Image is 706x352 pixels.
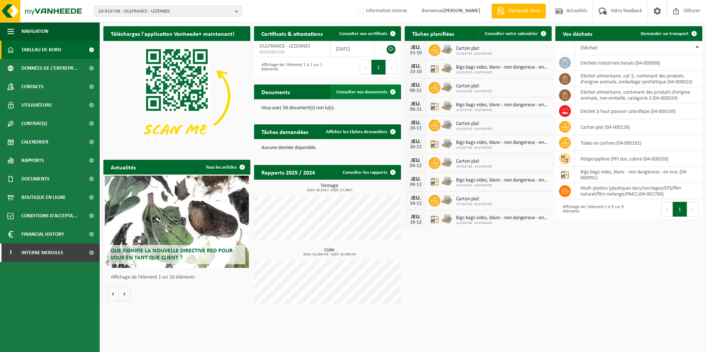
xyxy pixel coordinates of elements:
[21,22,48,41] span: Navigation
[107,286,119,301] button: Vorige
[491,4,546,18] a: Demande devis
[441,100,453,112] img: LP-PA-00000-WDN-11
[103,41,250,151] img: Download de VHEPlus App
[479,26,551,41] a: Consulter votre calendrier
[575,151,702,167] td: polypropylène (PP) dur, coloré (04-000328)
[575,55,702,71] td: déchets industriels banals (04-000008)
[441,213,453,225] img: LP-PA-00000-WDN-11
[408,63,423,69] div: JEU.
[408,182,423,187] div: 04-12
[408,139,423,145] div: JEU.
[408,120,423,126] div: JEU.
[7,244,14,262] span: I
[687,202,699,217] button: Next
[258,189,401,192] span: 2024: 30,016 t - 2025: 27,360 t
[575,183,702,199] td: multi plastics (plastiques durs/cerclages/EPS/film naturel/film mélange/PMC) (04-001700)
[21,188,66,207] span: Boutique en ligne
[408,201,423,206] div: 18-12
[575,87,702,103] td: déchet alimentaire, contenant des produits d'origine animale, non emballé, catégorie 3 (04-000024)
[21,77,44,96] span: Contacts
[260,49,325,55] span: RED25007500
[456,177,548,183] span: Bigs bags vides, blanc - non dangereux - en vrac
[320,124,400,139] a: Afficher les tâches demandées
[456,46,492,52] span: Carton plat
[258,248,401,256] h3: Cube
[456,65,548,70] span: Bigs bags vides, blanc - non dangereux - en vrac
[408,220,423,225] div: 18-12
[456,221,548,225] span: 10-916748 - DULFRANCE
[21,207,77,225] span: Conditions d'accepta...
[555,26,600,41] h2: Vos déchets
[326,130,387,134] span: Afficher les tâches demandées
[456,89,492,94] span: 10-916748 - DULFRANCE
[21,244,63,262] span: Interne modules
[441,118,453,131] img: LP-PA-00000-WDN-11
[443,8,480,14] strong: [PERSON_NAME]
[580,45,597,51] span: Déchet
[21,41,61,59] span: Tableau de bord
[456,202,492,207] span: 10-916748 - DULFRANCE
[456,102,548,108] span: Bigs bags vides, blanc - non dangereux - en vrac
[356,6,407,17] label: Information interne
[21,225,64,244] span: Financial History
[339,31,387,36] span: Consulter vos certificats
[441,156,453,169] img: LP-PA-00000-WDN-11
[456,140,548,146] span: Bigs bags vides, blanc - non dangereux - en vrac
[103,26,242,41] h2: Téléchargez l'application Vanheede+ maintenant!
[200,160,250,175] a: Tous les articles
[330,84,400,99] a: Consulter vos documents
[110,248,233,261] span: Que signifie la nouvelle directive RED pour vous en tant que client ?
[408,51,423,56] div: 23-10
[21,170,49,188] span: Documents
[111,275,247,280] p: Affichage de l'élément 1 sur 10 éléments
[485,31,538,36] span: Consulter votre calendrier
[408,88,423,93] div: 06-11
[441,137,453,150] img: LP-PA-00000-WDN-11
[254,26,330,41] h2: Certificats & attestations
[408,126,423,131] div: 20-11
[21,151,44,170] span: Rapports
[456,183,548,188] span: 10-916748 - DULFRANCE
[456,159,492,165] span: Carton plat
[441,81,453,93] img: LP-PA-00000-WDN-11
[673,202,687,217] button: 1
[260,44,310,49] span: DULFRANCE - LEZENNES
[21,96,52,114] span: Utilisateurs
[441,194,453,206] img: LP-PA-00000-WDN-11
[337,165,400,180] a: Consulter les rapports
[261,145,394,151] p: Aucune donnée disponible.
[261,106,394,111] p: Vous avez 56 document(s) non lu(s).
[408,158,423,163] div: JEU.
[408,107,423,112] div: 06-11
[21,59,78,77] span: Données de l'entrepr...
[386,60,397,75] button: Next
[360,60,371,75] button: Previous
[254,165,322,179] h2: Rapports 2025 / 2024
[98,6,232,17] span: 10-916748 - DULFRANCE - LEZENNES
[456,108,548,113] span: 10-916748 - DULFRANCE
[456,215,548,221] span: Bigs bags vides, blanc - non dangereux - en vrac
[441,43,453,56] img: LP-PA-00000-WDN-11
[405,26,462,41] h2: Tâches planifiées
[103,160,143,174] h2: Actualités
[254,84,297,99] h2: Documents
[258,59,324,75] div: Affichage de l'élément 1 à 1 sur 1 éléments
[408,69,423,75] div: 23-10
[456,121,492,127] span: Carton plat
[456,52,492,56] span: 10-916748 - DULFRANCE
[21,114,47,133] span: Contrat(s)
[456,70,548,75] span: 10-916748 - DULFRANCE
[456,127,492,131] span: 10-916748 - DULFRANCE
[456,165,492,169] span: 10-916748 - DULFRANCE
[575,135,702,151] td: tubes en cartons (04-000162)
[456,146,548,150] span: 10-916748 - DULFRANCE
[408,45,423,51] div: JEU.
[661,202,673,217] button: Previous
[575,119,702,135] td: carton plat (04-000158)
[456,83,492,89] span: Carton plat
[408,145,423,150] div: 20-11
[258,253,401,256] span: 2024: 52,000 m3 - 2025: 42,000 m3
[408,101,423,107] div: JEU.
[441,175,453,187] img: LP-PA-00000-WDN-11
[105,176,249,268] a: Que signifie la nouvelle directive RED pour vous en tant que client ?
